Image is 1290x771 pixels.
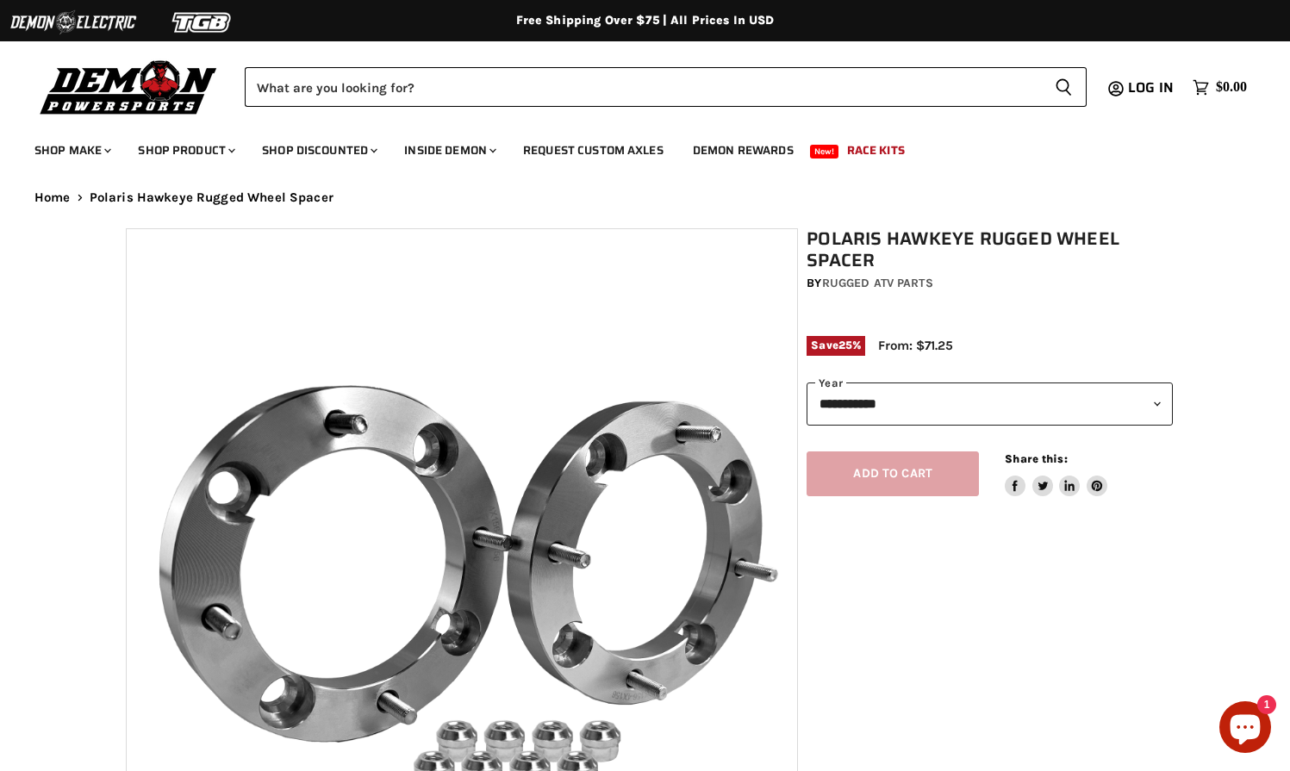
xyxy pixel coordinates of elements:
span: $0.00 [1216,79,1247,96]
h1: Polaris Hawkeye Rugged Wheel Spacer [807,228,1173,271]
aside: Share this: [1005,451,1107,497]
span: Polaris Hawkeye Rugged Wheel Spacer [90,190,333,205]
a: Shop Product [125,133,246,168]
a: Log in [1120,80,1184,96]
a: Inside Demon [391,133,507,168]
img: Demon Electric Logo 2 [9,6,138,39]
a: Race Kits [834,133,918,168]
img: TGB Logo 2 [138,6,267,39]
a: Rugged ATV Parts [822,276,933,290]
a: Home [34,190,71,205]
select: year [807,382,1173,425]
span: Share this: [1005,452,1067,465]
img: Demon Powersports [34,56,223,117]
inbox-online-store-chat: Shopify online store chat [1214,701,1276,757]
span: From: $71.25 [878,338,953,353]
a: Demon Rewards [680,133,807,168]
form: Product [245,67,1087,107]
span: Save % [807,336,865,355]
ul: Main menu [22,126,1243,168]
a: $0.00 [1184,75,1256,100]
a: Shop Make [22,133,122,168]
span: Log in [1128,77,1174,98]
div: by [807,274,1173,293]
button: Search [1041,67,1087,107]
a: Request Custom Axles [510,133,676,168]
span: 25 [838,339,852,351]
a: Shop Discounted [249,133,388,168]
input: Search [245,67,1041,107]
span: New! [810,145,839,159]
